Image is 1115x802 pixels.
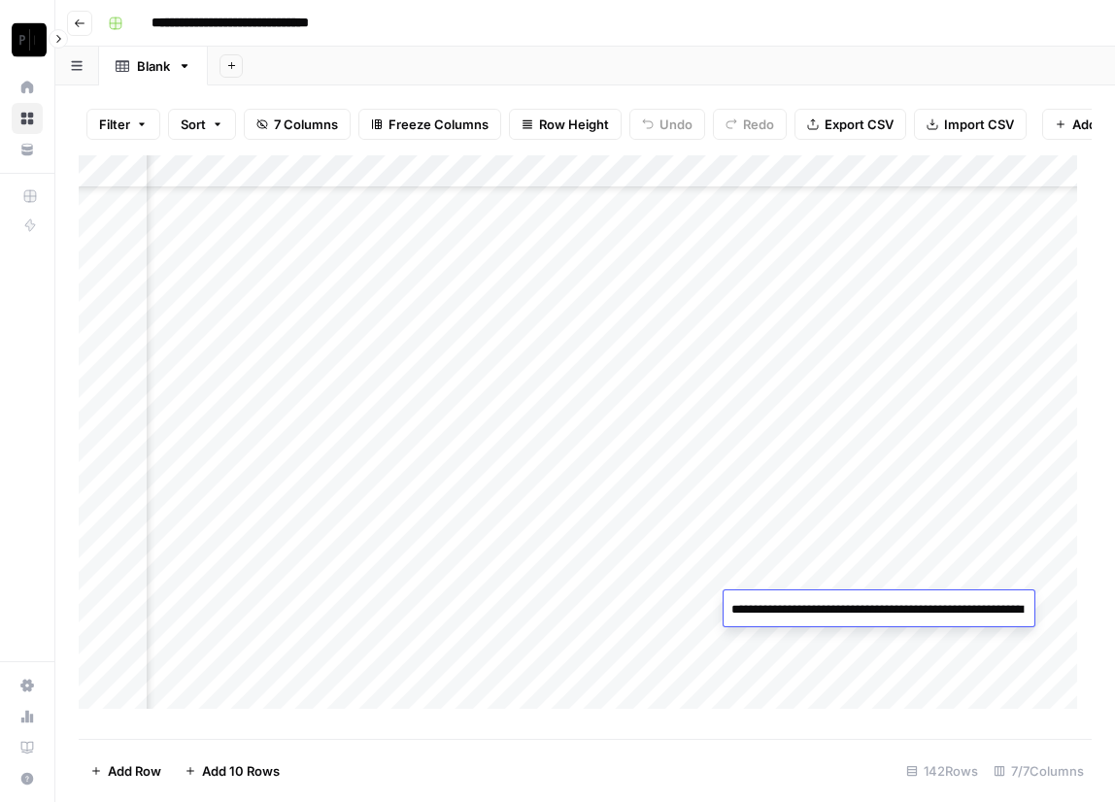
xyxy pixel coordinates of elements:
button: Export CSV [794,109,906,140]
a: Browse [12,103,43,134]
button: Redo [713,109,787,140]
div: 7/7 Columns [986,755,1092,786]
div: Blank [137,56,170,76]
button: Row Height [509,109,622,140]
button: Import CSV [914,109,1027,140]
a: Blank [99,47,208,85]
button: Freeze Columns [358,109,501,140]
a: Learning Hub [12,732,43,763]
span: Filter [99,115,130,134]
span: Import CSV [944,115,1014,134]
span: Undo [659,115,693,134]
span: Add Row [108,761,161,781]
div: 142 Rows [898,755,986,786]
button: Undo [629,109,705,140]
button: Help + Support [12,763,43,794]
a: Settings [12,670,43,701]
button: 7 Columns [244,109,351,140]
a: Your Data [12,134,43,165]
button: Add 10 Rows [173,755,291,786]
button: Filter [86,109,160,140]
span: Export CSV [825,115,894,134]
button: Add Row [79,755,173,786]
span: Row Height [539,115,609,134]
a: Usage [12,701,43,732]
span: Freeze Columns [389,115,489,134]
button: Sort [168,109,236,140]
span: Redo [743,115,774,134]
a: Home [12,72,43,103]
span: Sort [181,115,206,134]
button: Workspace: Paragon Intel - Copyediting [12,16,43,64]
span: Add 10 Rows [202,761,280,781]
img: Paragon Intel - Copyediting Logo [12,22,47,57]
span: 7 Columns [274,115,338,134]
